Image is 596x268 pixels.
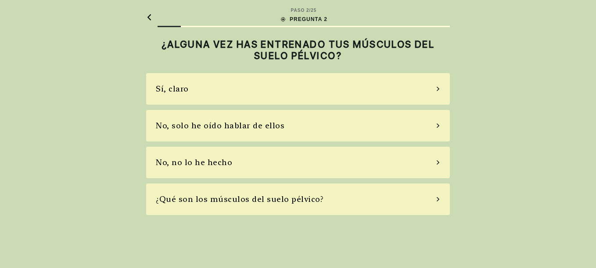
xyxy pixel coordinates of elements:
div: No, solo he oído hablar de ellos [156,120,284,131]
div: No, no lo he hecho [156,156,232,168]
div: PASO 2 / 25 [291,7,317,14]
h2: ¿ALGUNA VEZ HAS ENTRENADO TUS MÚSCULOS DEL SUELO PÉLVICO? [146,39,450,62]
div: Sí, claro [156,83,189,95]
div: ¿Qué son los músculos del suelo pélvico? [156,193,323,205]
div: PREGUNTA 2 [280,15,327,23]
